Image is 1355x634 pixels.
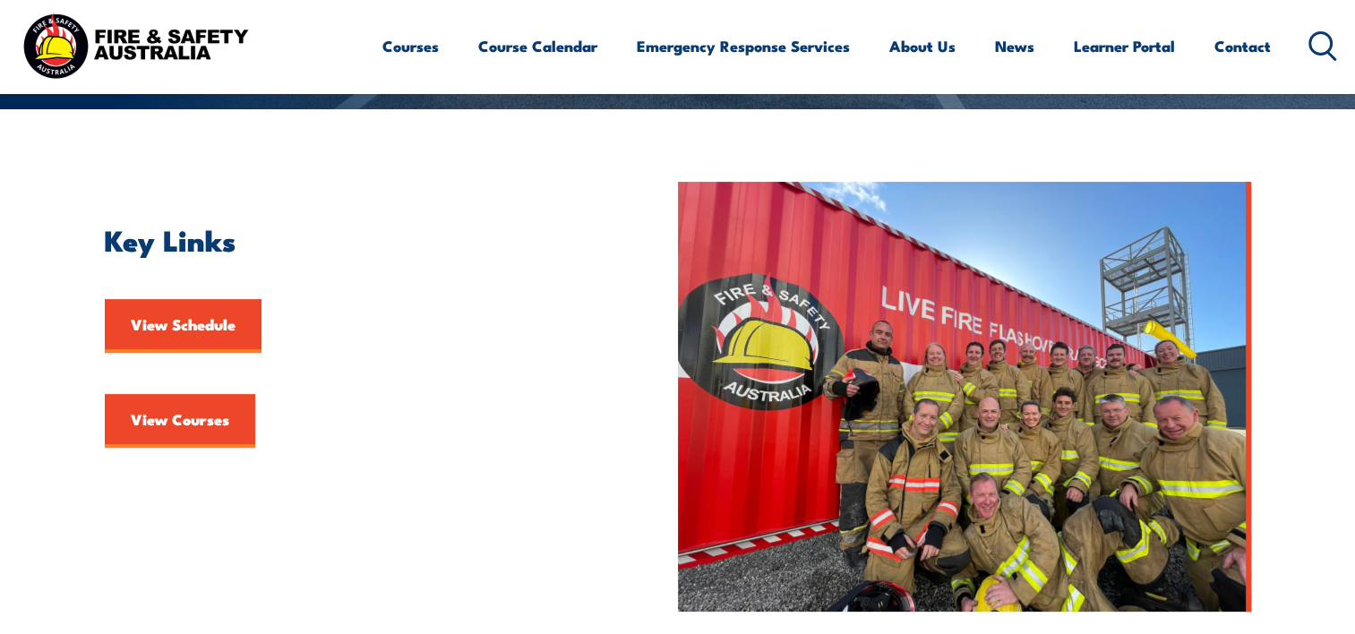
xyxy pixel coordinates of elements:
[382,22,439,70] a: Courses
[105,227,596,252] h2: Key Links
[889,22,956,70] a: About Us
[105,394,255,448] a: View Courses
[995,22,1034,70] a: News
[1074,22,1175,70] a: Learner Portal
[1214,22,1271,70] a: Contact
[105,299,262,353] a: View Schedule
[478,22,597,70] a: Course Calendar
[637,22,850,70] a: Emergency Response Services
[678,182,1251,612] img: FSA People – Team photo aug 2023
